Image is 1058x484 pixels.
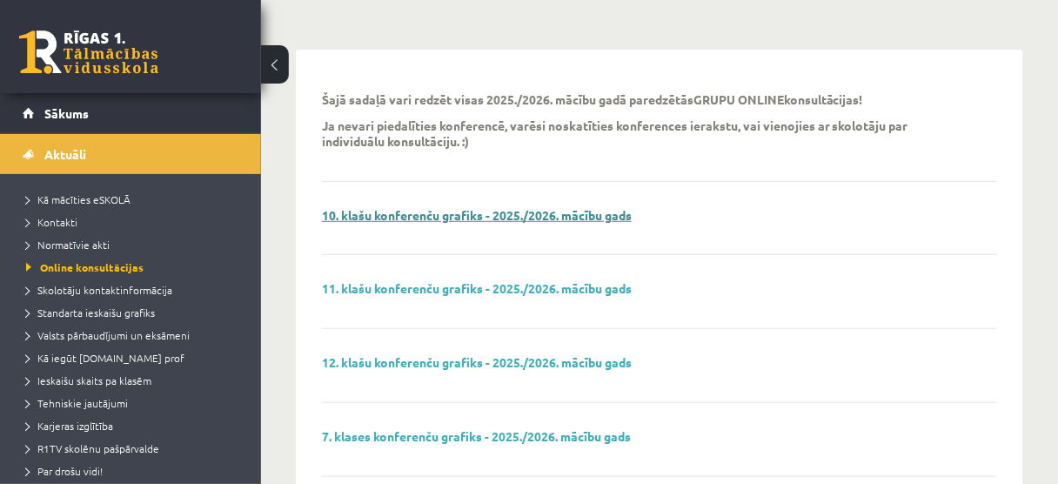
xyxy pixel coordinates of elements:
span: Kā mācīties eSKOLĀ [26,192,131,206]
span: Aktuāli [44,146,86,162]
span: Normatīvie akti [26,238,110,252]
span: Online konsultācijas [26,260,144,274]
span: Par drošu vidi! [26,464,103,478]
a: Par drošu vidi! [26,463,244,479]
a: Ieskaišu skaits pa klasēm [26,373,244,388]
p: Ja nevari piedalīties konferencē, varēsi noskatīties konferences ierakstu, vai vienojies ar skolo... [322,118,971,149]
a: Aktuāli [23,134,239,174]
span: Standarta ieskaišu grafiks [26,306,155,319]
p: Šajā sadaļā vari redzēt visas 2025./2026. mācību gadā paredzētās konsultācijas! [322,91,863,107]
span: Karjeras izglītība [26,419,113,433]
span: R1TV skolēnu pašpārvalde [26,441,159,455]
span: Ieskaišu skaits pa klasēm [26,373,151,387]
a: Standarta ieskaišu grafiks [26,305,244,320]
a: Kā mācīties eSKOLĀ [26,192,244,207]
a: Kontakti [26,214,244,230]
span: Sākums [44,105,89,121]
span: Skolotāju kontaktinformācija [26,283,172,297]
a: Valsts pārbaudījumi un eksāmeni [26,327,244,343]
a: 7. klases konferenču grafiks - 2025./2026. mācību gads [322,428,631,444]
a: 11. klašu konferenču grafiks - 2025./2026. mācību gads [322,280,632,296]
a: Rīgas 1. Tālmācības vidusskola [19,30,158,74]
span: Kā iegūt [DOMAIN_NAME] prof [26,351,184,365]
a: Kā iegūt [DOMAIN_NAME] prof [26,350,244,366]
span: Tehniskie jautājumi [26,396,128,410]
a: 12. klašu konferenču grafiks - 2025./2026. mācību gads [322,354,632,370]
a: R1TV skolēnu pašpārvalde [26,440,244,456]
span: Kontakti [26,215,77,229]
a: Tehniskie jautājumi [26,395,244,411]
a: 10. klašu konferenču grafiks - 2025./2026. mācību gads [322,207,632,223]
strong: GRUPU ONLINE [693,91,784,107]
a: Sākums [23,93,239,133]
a: Online konsultācijas [26,259,244,275]
a: Skolotāju kontaktinformācija [26,282,244,298]
a: Karjeras izglītība [26,418,244,434]
span: Valsts pārbaudījumi un eksāmeni [26,328,190,342]
a: Normatīvie akti [26,237,244,252]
